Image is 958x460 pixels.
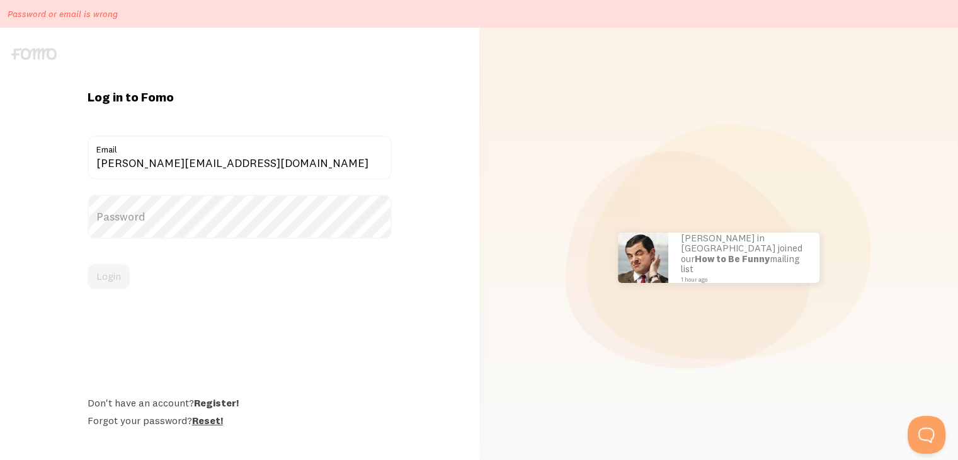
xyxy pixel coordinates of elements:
[88,414,392,427] div: Forgot your password?
[88,396,392,409] div: Don't have an account?
[8,8,118,20] p: Password or email is wrong
[88,135,392,157] label: Email
[908,416,945,454] iframe: Help Scout Beacon - Open
[192,414,223,427] a: Reset!
[194,396,239,409] a: Register!
[11,48,57,60] img: fomo-logo-gray-b99e0e8ada9f9040e2984d0d95b3b12da0074ffd48d1e5cb62ac37fc77b0b268.svg
[88,195,392,239] label: Password
[88,89,392,105] h1: Log in to Fomo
